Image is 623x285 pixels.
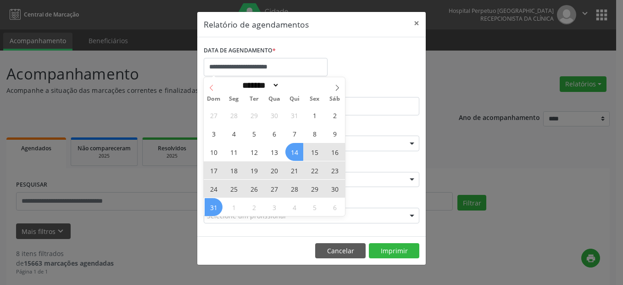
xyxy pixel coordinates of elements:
[369,243,419,259] button: Imprimir
[326,161,344,179] span: Agosto 23, 2025
[205,143,222,161] span: Agosto 10, 2025
[225,106,243,124] span: Julho 28, 2025
[326,180,344,198] span: Agosto 30, 2025
[285,198,303,216] span: Setembro 4, 2025
[225,180,243,198] span: Agosto 25, 2025
[306,125,323,142] span: Agosto 8, 2025
[326,198,344,216] span: Setembro 6, 2025
[265,198,283,216] span: Setembro 3, 2025
[305,96,325,102] span: Sex
[285,161,303,179] span: Agosto 21, 2025
[265,106,283,124] span: Julho 30, 2025
[245,180,263,198] span: Agosto 26, 2025
[245,143,263,161] span: Agosto 12, 2025
[265,180,283,198] span: Agosto 27, 2025
[207,211,286,221] span: Selecione um profissional
[314,83,419,97] label: ATÉ
[239,80,279,90] select: Month
[225,198,243,216] span: Setembro 1, 2025
[245,161,263,179] span: Agosto 19, 2025
[279,80,310,90] input: Year
[204,96,224,102] span: Dom
[204,18,309,30] h5: Relatório de agendamentos
[325,96,345,102] span: Sáb
[265,125,283,142] span: Agosto 6, 2025
[326,143,344,161] span: Agosto 16, 2025
[315,243,366,259] button: Cancelar
[204,44,276,58] label: DATA DE AGENDAMENTO
[285,143,303,161] span: Agosto 14, 2025
[205,180,222,198] span: Agosto 24, 2025
[285,106,303,124] span: Julho 31, 2025
[205,198,222,216] span: Agosto 31, 2025
[306,198,323,216] span: Setembro 5, 2025
[205,106,222,124] span: Julho 27, 2025
[205,125,222,142] span: Agosto 3, 2025
[244,96,264,102] span: Ter
[265,161,283,179] span: Agosto 20, 2025
[284,96,305,102] span: Qui
[245,125,263,142] span: Agosto 5, 2025
[205,161,222,179] span: Agosto 17, 2025
[285,125,303,142] span: Agosto 7, 2025
[225,125,243,142] span: Agosto 4, 2025
[225,143,243,161] span: Agosto 11, 2025
[326,106,344,124] span: Agosto 2, 2025
[265,143,283,161] span: Agosto 13, 2025
[407,12,426,34] button: Close
[306,106,323,124] span: Agosto 1, 2025
[306,161,323,179] span: Agosto 22, 2025
[225,161,243,179] span: Agosto 18, 2025
[245,106,263,124] span: Julho 29, 2025
[326,125,344,142] span: Agosto 9, 2025
[264,96,284,102] span: Qua
[285,180,303,198] span: Agosto 28, 2025
[306,143,323,161] span: Agosto 15, 2025
[245,198,263,216] span: Setembro 2, 2025
[306,180,323,198] span: Agosto 29, 2025
[224,96,244,102] span: Seg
